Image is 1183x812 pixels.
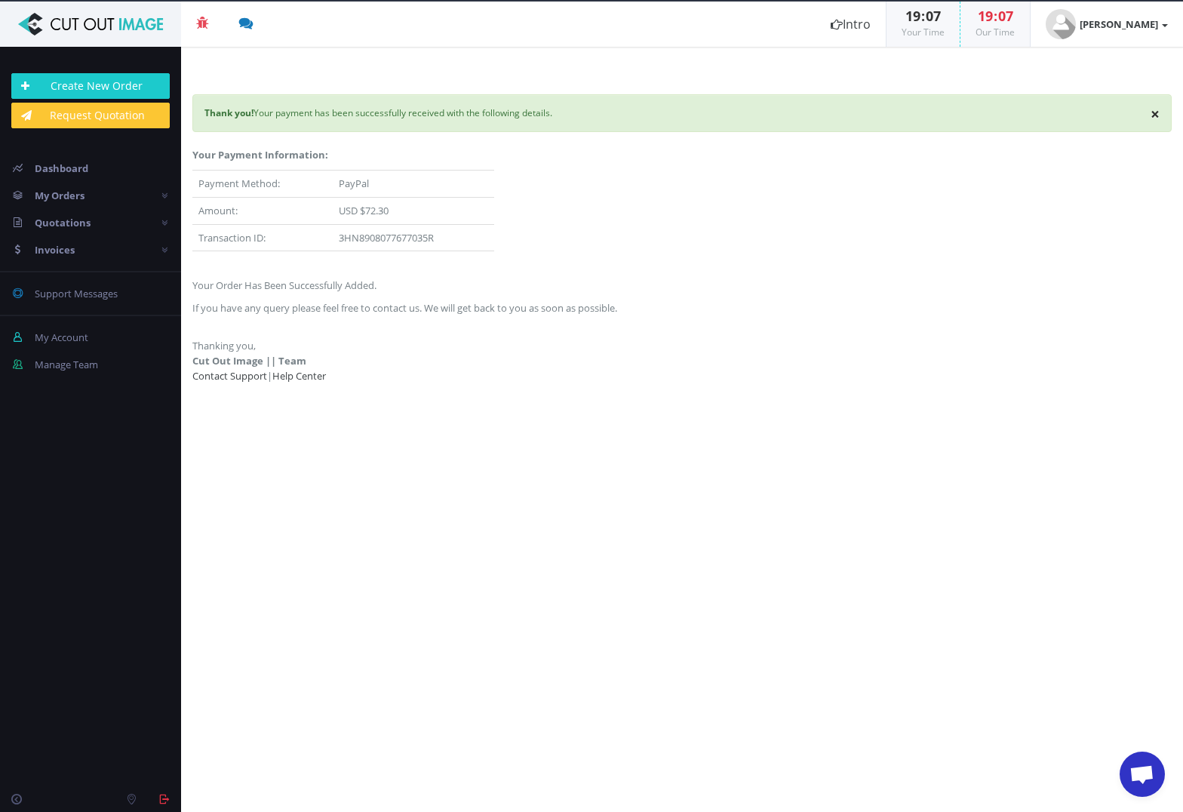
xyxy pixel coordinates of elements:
[35,216,91,229] span: Quotations
[1080,17,1158,31] strong: [PERSON_NAME]
[192,171,333,198] td: Payment Method:
[333,171,494,198] td: PayPal
[204,106,253,119] strong: Thank you!
[1046,9,1076,39] img: user_default.jpg
[920,7,926,25] span: :
[35,189,84,202] span: My Orders
[978,7,993,25] span: 19
[192,323,1172,383] p: Thanking you, |
[35,287,118,300] span: Support Messages
[192,278,1172,293] p: Your Order Has Been Successfully Added.
[11,73,170,99] a: Create New Order
[333,198,494,225] td: USD $72.30
[35,358,98,371] span: Manage Team
[192,224,333,251] td: Transaction ID:
[333,224,494,251] td: 3HN8908077677035R
[993,7,998,25] span: :
[998,7,1013,25] span: 07
[1031,2,1183,47] a: [PERSON_NAME]
[35,331,88,344] span: My Account
[1120,752,1165,797] a: Open chat
[11,13,170,35] img: Cut Out Image
[905,7,920,25] span: 19
[816,2,886,47] a: Intro
[192,148,328,161] strong: Your Payment Information:
[926,7,941,25] span: 07
[192,300,1172,315] p: If you have any query please feel free to contact us. We will get back to you as soon as possible.
[902,26,945,38] small: Your Time
[192,94,1172,132] div: Your payment has been successfully received with the following details.
[35,243,75,257] span: Invoices
[35,161,88,175] span: Dashboard
[192,369,267,383] a: Contact Support
[192,198,333,225] td: Amount:
[272,369,326,383] a: Help Center
[11,103,170,128] a: Request Quotation
[976,26,1015,38] small: Our Time
[1151,106,1160,122] button: ×
[192,354,306,368] strong: Cut Out Image || Team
